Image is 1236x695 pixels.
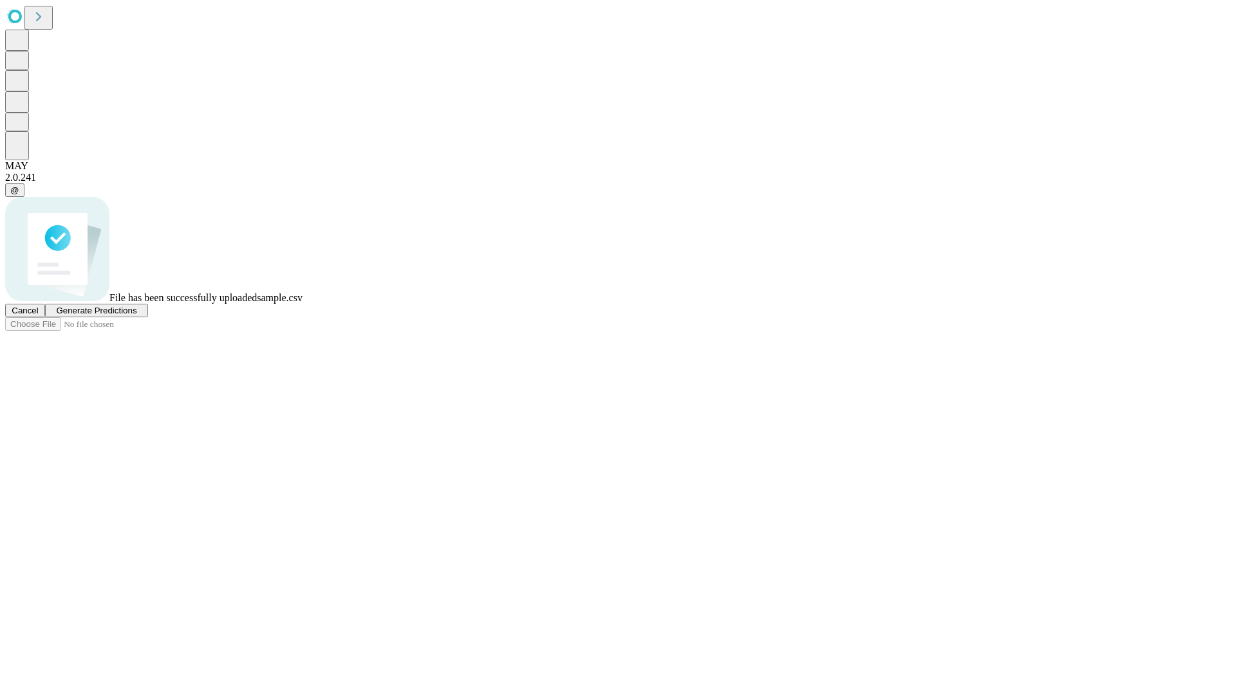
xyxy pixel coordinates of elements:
button: Cancel [5,304,45,317]
span: @ [10,185,19,195]
button: Generate Predictions [45,304,148,317]
span: Cancel [12,306,39,315]
span: File has been successfully uploaded [109,292,257,303]
button: @ [5,183,24,197]
div: 2.0.241 [5,172,1231,183]
span: sample.csv [257,292,303,303]
div: MAY [5,160,1231,172]
span: Generate Predictions [56,306,136,315]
